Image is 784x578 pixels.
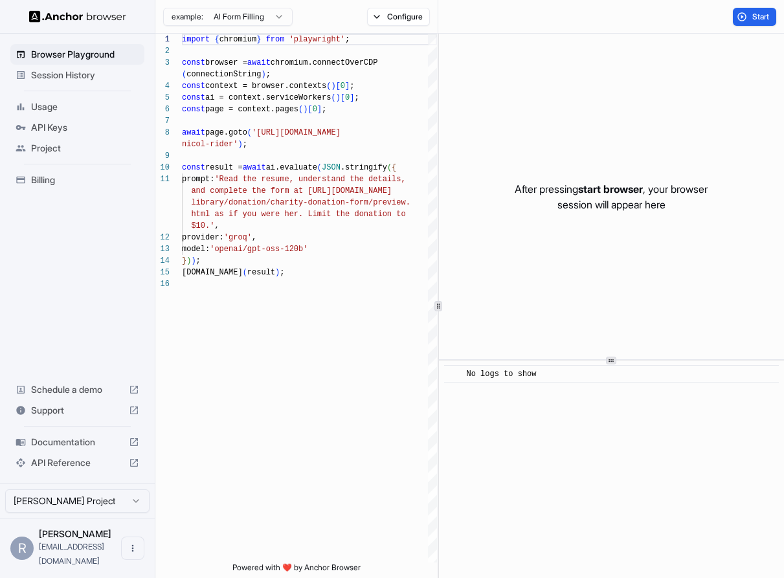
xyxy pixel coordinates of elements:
span: ) [186,256,191,265]
div: 6 [155,104,170,115]
span: { [392,163,396,172]
span: [ [341,93,345,102]
div: API Reference [10,452,144,473]
div: Session History [10,65,144,85]
span: ) [303,105,308,114]
span: result = [205,163,243,172]
span: 'playwright' [289,35,345,44]
div: 11 [155,173,170,185]
div: Schedule a demo [10,379,144,400]
button: Configure [367,8,430,26]
span: Usage [31,100,139,113]
div: 9 [155,150,170,162]
div: 13 [155,243,170,255]
span: 'Read the resume, understand the details, [214,175,405,184]
div: 4 [155,80,170,92]
span: and complete the form at [URL][DOMAIN_NAME] [191,186,392,195]
span: ( [317,163,322,172]
span: , [214,221,219,230]
span: from [266,35,285,44]
div: Browser Playground [10,44,144,65]
div: API Keys [10,117,144,138]
span: model: [182,245,210,254]
div: 12 [155,232,170,243]
span: Documentation [31,436,124,449]
span: ( [243,268,247,277]
span: ; [196,256,201,265]
div: 1 [155,34,170,45]
div: 15 [155,267,170,278]
span: .stringify [341,163,387,172]
span: prompt: [182,175,214,184]
span: 'openai/gpt-oss-120b' [210,245,308,254]
span: ; [243,140,247,149]
span: Start [752,12,770,22]
span: ; [266,70,271,79]
span: html as if you were her. Limit the donation to [191,210,405,219]
span: 0 [341,82,345,91]
span: Project [31,142,139,155]
span: ​ [451,368,457,381]
span: 'groq' [224,233,252,242]
span: , [252,233,256,242]
span: result [247,268,275,277]
button: Start [733,8,776,26]
span: 0 [313,105,317,114]
span: ] [317,105,322,114]
span: [DOMAIN_NAME] [182,268,243,277]
span: const [182,105,205,114]
span: page = context.pages [205,105,298,114]
span: ( [247,128,252,137]
p: After pressing , your browser session will appear here [515,181,708,212]
div: 2 [155,45,170,57]
div: 3 [155,57,170,69]
span: ( [298,105,303,114]
span: Support [31,404,124,417]
span: ; [345,35,350,44]
span: Session History [31,69,139,82]
span: const [182,58,205,67]
div: 10 [155,162,170,173]
span: await [243,163,266,172]
span: ( [182,70,186,79]
div: Support [10,400,144,421]
div: Billing [10,170,144,190]
span: JSON [322,163,341,172]
div: R [10,537,34,560]
span: ai.evaluate [266,163,317,172]
span: ] [350,93,354,102]
span: ( [387,163,392,172]
span: 0 [345,93,350,102]
span: start browser [578,183,643,195]
span: await [182,128,205,137]
span: $10.' [191,221,214,230]
span: No logs to show [466,370,536,379]
span: Browser Playground [31,48,139,61]
span: ; [354,93,359,102]
span: ; [350,82,354,91]
div: Project [10,138,144,159]
div: 16 [155,278,170,290]
span: const [182,93,205,102]
span: provider: [182,233,224,242]
span: ) [331,82,335,91]
span: ) [238,140,242,149]
span: context = browser.contexts [205,82,326,91]
div: 8 [155,127,170,139]
span: connectionString [186,70,261,79]
span: ) [275,268,280,277]
span: } [256,35,261,44]
div: 5 [155,92,170,104]
span: Powered with ❤️ by Anchor Browser [232,562,361,578]
span: } [182,256,186,265]
span: ai = context.serviceWorkers [205,93,331,102]
span: page.goto [205,128,247,137]
span: const [182,82,205,91]
span: '[URL][DOMAIN_NAME] [252,128,341,137]
span: ; [322,105,326,114]
span: { [214,35,219,44]
span: Schedule a demo [31,383,124,396]
div: 7 [155,115,170,127]
span: API Keys [31,121,139,134]
span: nicol-rider' [182,140,238,149]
